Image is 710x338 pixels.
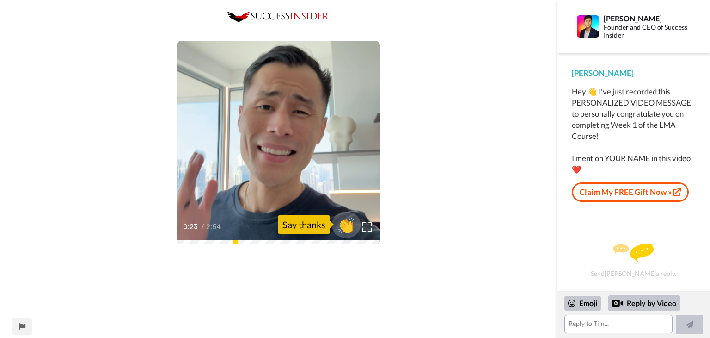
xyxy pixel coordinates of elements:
[572,182,689,202] a: Claim My FREE Gift Now »
[613,244,654,262] img: message.svg
[332,215,361,234] span: 👏
[564,296,601,311] div: Emoji
[569,234,698,287] div: Send [PERSON_NAME] a reply.
[604,14,695,23] div: [PERSON_NAME]
[572,86,695,175] div: Hey 👋 I've just recorded this PERSONALIZED VIDEO MESSAGE to personally congratulate you on comple...
[201,221,204,232] span: /
[608,295,680,311] div: Reply by Video
[183,221,199,232] span: 0:23
[278,215,330,234] div: Say thanks
[604,24,695,39] div: Founder and CEO of Success Insider
[572,68,695,79] div: [PERSON_NAME]
[577,15,599,38] img: Profile Image
[612,298,623,309] div: Reply by Video
[362,222,372,232] img: Full screen
[227,12,329,22] img: 0c8b3de2-5a68-4eb7-92e8-72f868773395
[206,221,222,232] span: 2:54
[332,212,361,238] button: 👏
